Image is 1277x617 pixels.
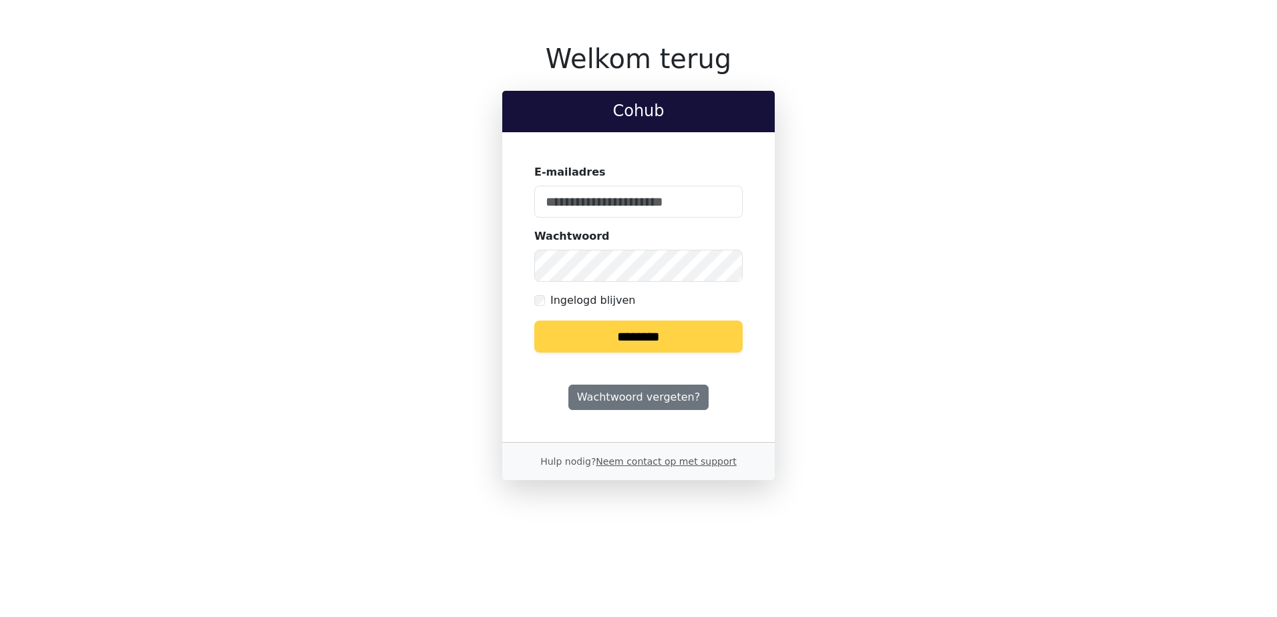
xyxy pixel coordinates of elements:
h2: Cohub [513,101,764,121]
label: Wachtwoord [534,228,610,244]
h1: Welkom terug [502,43,775,75]
a: Neem contact op met support [596,456,736,467]
label: Ingelogd blijven [550,292,635,308]
a: Wachtwoord vergeten? [568,385,709,410]
small: Hulp nodig? [540,456,737,467]
label: E-mailadres [534,164,606,180]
